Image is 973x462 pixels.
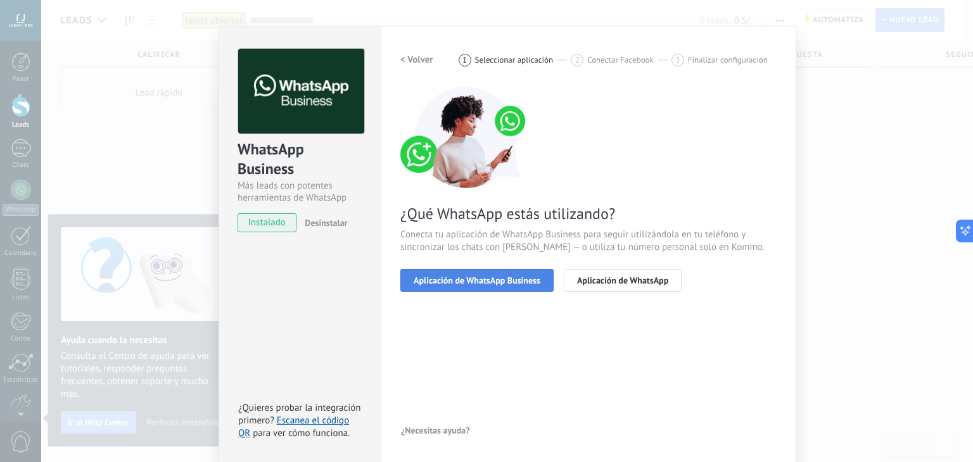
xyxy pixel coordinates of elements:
a: Escanea el código QR [238,415,349,439]
span: ¿Qué WhatsApp estás utilizando? [400,204,777,223]
img: connect number [400,87,533,188]
span: para ver cómo funciona. [253,427,350,439]
span: Conectar Facebook [587,55,654,65]
button: Desinstalar [300,213,347,232]
span: Aplicación de WhatsApp [577,276,668,285]
span: Aplicación de WhatsApp Business [414,276,540,285]
span: ¿Necesitas ayuda? [401,426,470,435]
span: 1 [462,54,467,65]
span: 3 [675,54,680,65]
button: Aplicación de WhatsApp [564,269,682,292]
div: WhatsApp Business [238,139,362,180]
span: ¿Quieres probar la integración primero? [238,402,361,427]
span: 2 [575,54,580,65]
h2: < Volver [400,54,433,66]
button: ¿Necesitas ayuda? [400,421,471,440]
span: Seleccionar aplicación [475,55,554,65]
img: logo_main.png [238,49,364,134]
span: Desinstalar [305,217,347,228]
button: Aplicación de WhatsApp Business [400,269,554,292]
div: Más leads con potentes herramientas de WhatsApp [238,180,362,204]
span: Conecta tu aplicación de WhatsApp Business para seguir utilizándola en tu teléfono y sincronizar ... [400,228,777,254]
span: Finalizar configuración [688,55,768,65]
button: < Volver [400,49,433,72]
span: instalado [238,213,296,232]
